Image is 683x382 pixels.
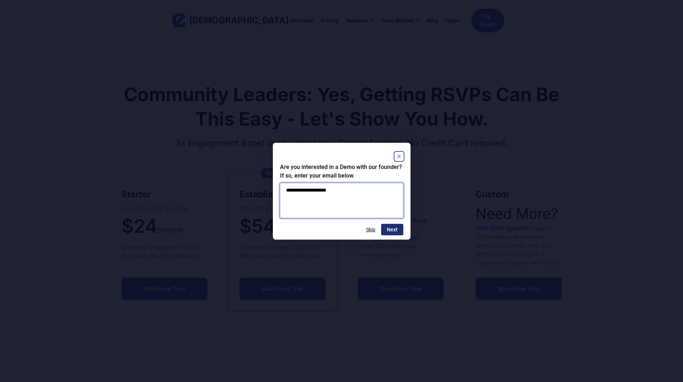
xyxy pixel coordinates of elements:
button: Close [395,152,403,161]
button: Next question [381,224,403,235]
button: Skip [366,227,375,232]
dialog: Are you interested in a Demo with our founder? If so, enter your email below. [273,143,411,240]
h2: Are you interested in a Demo with our founder? If so, enter your email below. [280,163,403,180]
textarea: Are you interested in a Demo with our founder? If so, enter your email below. [280,183,403,218]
